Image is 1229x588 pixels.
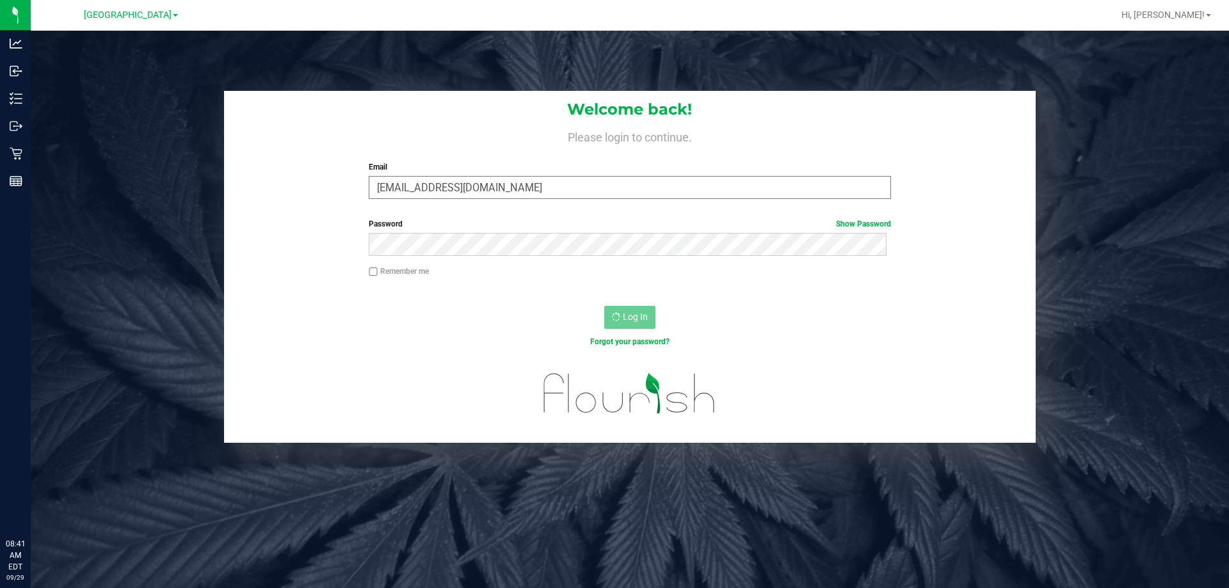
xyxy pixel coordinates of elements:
[1121,10,1205,20] span: Hi, [PERSON_NAME]!
[224,128,1036,143] h4: Please login to continue.
[369,266,429,277] label: Remember me
[10,65,22,77] inline-svg: Inbound
[590,337,670,346] a: Forgot your password?
[604,306,655,329] button: Log In
[6,573,25,582] p: 09/29
[10,175,22,187] inline-svg: Reports
[84,10,172,20] span: [GEOGRAPHIC_DATA]
[369,267,378,276] input: Remember me
[10,37,22,50] inline-svg: Analytics
[369,161,890,173] label: Email
[10,120,22,132] inline-svg: Outbound
[6,538,25,573] p: 08:41 AM EDT
[10,147,22,160] inline-svg: Retail
[224,101,1036,118] h1: Welcome back!
[10,92,22,105] inline-svg: Inventory
[369,219,403,228] span: Password
[528,361,731,426] img: flourish_logo.svg
[836,219,891,228] a: Show Password
[623,312,648,322] span: Log In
